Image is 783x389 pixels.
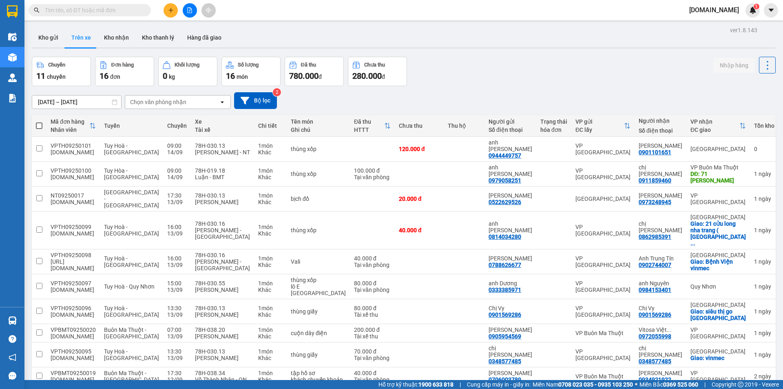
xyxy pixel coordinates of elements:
[690,240,695,247] span: ...
[167,287,187,293] div: 13/09
[639,380,698,389] span: Miền Bắc
[690,348,746,355] div: [GEOGRAPHIC_DATA]
[489,333,521,340] div: 0905954569
[48,62,65,68] div: Chuyến
[575,167,630,180] div: VP [GEOGRAPHIC_DATA]
[51,311,96,318] div: tu.bb
[167,224,187,230] div: 16:00
[754,122,774,129] div: Tồn kho
[759,227,771,233] span: ngày
[759,258,771,265] span: ngày
[51,230,96,237] div: tu.bb
[195,142,250,149] div: 78H-030.13
[258,287,283,293] div: Khác
[364,62,385,68] div: Chưa thu
[639,280,682,287] div: anh Nguyên
[489,152,521,159] div: 0944449757
[713,58,755,73] button: Nhập hàng
[195,348,250,355] div: 78H-030.13
[690,220,746,247] div: Giao: 21 cửu long nha trang ( Chin Tacos)
[639,199,671,205] div: 0973248945
[489,164,532,177] div: anh Hoàng
[51,142,96,149] div: VPTH09250101
[51,370,96,376] div: VPBMT09250019
[489,177,521,184] div: 0979058251
[258,376,283,383] div: Khác
[167,142,187,149] div: 09:00
[167,370,187,376] div: 17:30
[754,283,774,290] div: 1
[135,28,181,47] button: Kho thanh lý
[291,283,346,296] div: lô E 38 Đại Phú Gia
[195,287,250,293] div: [PERSON_NAME]
[167,348,187,355] div: 13:30
[382,73,385,80] span: đ
[399,227,440,233] div: 40.000 đ
[258,192,283,199] div: 1 món
[221,57,281,86] button: Số lượng16món
[97,28,135,47] button: Kho nhận
[8,316,17,325] img: warehouse-icon
[258,355,283,361] div: Khác
[759,171,771,177] span: ngày
[639,358,671,365] div: 0348577485
[273,88,281,96] sup: 2
[540,118,567,125] div: Trạng thái
[759,373,771,380] span: ngày
[195,227,250,240] div: [PERSON_NAME] - [GEOGRAPHIC_DATA]
[32,28,65,47] button: Kho gửi
[399,196,440,202] div: 20.000 đ
[195,199,250,205] div: [PERSON_NAME]
[36,71,45,81] span: 11
[258,327,283,333] div: 1 món
[183,3,197,18] button: file-add
[690,118,739,125] div: VP nhận
[195,149,250,156] div: [PERSON_NAME] - NT
[51,149,96,156] div: tu.bb
[354,348,391,355] div: 70.000 đ
[575,373,630,380] div: VP Buôn Ma Thuột
[418,381,453,388] strong: 1900 633 818
[768,7,775,14] span: caret-down
[104,327,159,340] span: Buôn Ma Thuột - [GEOGRAPHIC_DATA]
[754,171,774,177] div: 1
[291,258,346,265] div: Vali
[348,57,407,86] button: Chưa thu280.000đ
[32,96,121,109] input: Select a date range.
[195,305,250,311] div: 78H-030.13
[354,118,384,125] div: Đã thu
[460,380,461,389] span: |
[195,174,250,180] div: Luận - BMT
[258,174,283,180] div: Khác
[226,71,235,81] span: 16
[51,167,96,174] div: VPTH09250100
[639,192,682,199] div: Phương Bùi
[291,370,346,376] div: tập hồ sơ
[639,142,682,149] div: anh Nghĩa
[167,149,187,156] div: 14/09
[51,174,96,180] div: tu.bb
[51,127,89,133] div: Nhân viên
[34,7,40,13] span: search
[759,283,771,290] span: ngày
[354,355,391,361] div: Tại văn phòng
[95,57,154,86] button: Đơn hàng16đơn
[686,115,750,137] th: Toggle SortBy
[639,370,682,376] div: Anh Vũ
[291,146,346,152] div: thùng xốp
[163,71,167,81] span: 0
[167,262,187,268] div: 13/09
[354,311,391,318] div: Tài xế thu
[51,280,96,287] div: VPTH09250097
[167,255,187,262] div: 16:00
[291,118,346,125] div: Tên món
[354,280,391,287] div: 80.000 đ
[319,73,322,80] span: đ
[571,115,635,137] th: Toggle SortBy
[639,177,671,184] div: 0911859460
[489,376,521,383] div: 0706003789
[32,57,91,86] button: Chuyến11chuyến
[258,122,283,129] div: Chi tiết
[258,199,283,205] div: Khác
[169,73,175,80] span: kg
